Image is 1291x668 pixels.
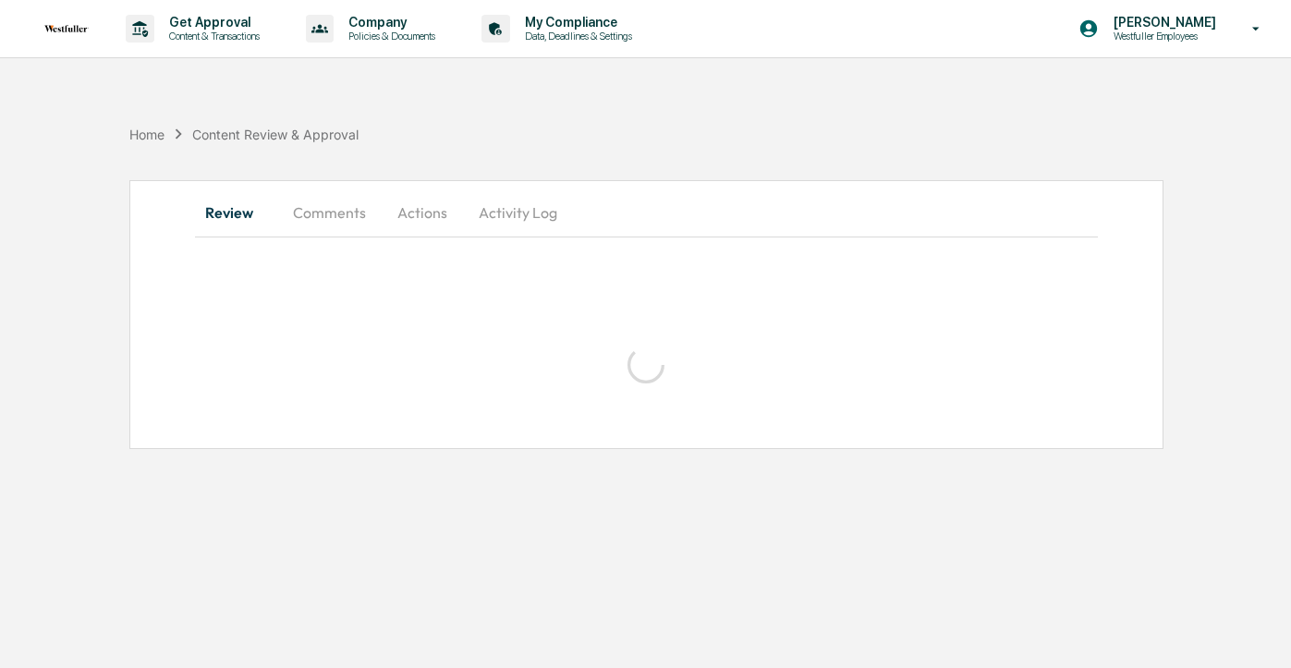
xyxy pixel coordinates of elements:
[195,190,278,235] button: Review
[334,15,445,30] p: Company
[1099,15,1225,30] p: [PERSON_NAME]
[381,190,464,235] button: Actions
[129,127,164,142] div: Home
[1099,30,1225,43] p: Westfuller Employees
[154,30,269,43] p: Content & Transactions
[464,190,572,235] button: Activity Log
[334,30,445,43] p: Policies & Documents
[510,15,641,30] p: My Compliance
[510,30,641,43] p: Data, Deadlines & Settings
[278,190,381,235] button: Comments
[154,15,269,30] p: Get Approval
[44,25,89,32] img: logo
[195,190,1099,235] div: secondary tabs example
[192,127,359,142] div: Content Review & Approval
